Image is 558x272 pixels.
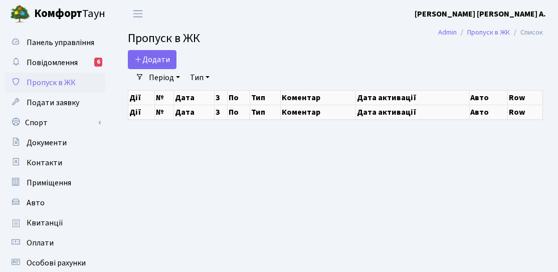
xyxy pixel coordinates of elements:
th: Row [508,90,543,105]
a: Період [145,69,184,86]
a: Спорт [5,113,105,133]
a: Панель управління [5,33,105,53]
th: Дії [128,90,155,105]
a: Пропуск в ЖК [467,27,510,38]
li: Список [510,27,543,38]
th: Дата [174,105,215,119]
span: Повідомлення [27,57,78,68]
th: Дата активації [355,90,469,105]
a: Авто [5,193,105,213]
span: Контакти [27,157,62,168]
th: По [227,90,250,105]
a: Приміщення [5,173,105,193]
a: Подати заявку [5,93,105,113]
th: З [214,105,227,119]
a: Пропуск в ЖК [5,73,105,93]
th: Тип [250,105,280,119]
span: Пропуск в ЖК [27,77,76,88]
th: № [155,90,174,105]
span: Оплати [27,237,54,248]
th: Дата [174,90,215,105]
th: Авто [469,90,508,105]
th: По [227,105,250,119]
nav: breadcrumb [423,22,558,43]
span: Авто [27,197,45,208]
a: Квитанції [5,213,105,233]
span: Додати [134,54,170,65]
th: № [155,105,174,119]
th: Дата активації [355,105,469,119]
b: Комфорт [34,6,82,22]
b: [PERSON_NAME] [PERSON_NAME] А. [415,9,546,20]
span: Особові рахунки [27,257,86,268]
th: Дії [128,105,155,119]
th: З [214,90,227,105]
span: Приміщення [27,177,71,188]
button: Переключити навігацію [125,6,150,22]
a: Додати [128,50,176,69]
span: Панель управління [27,37,94,48]
span: Пропуск в ЖК [128,30,200,47]
a: Оплати [5,233,105,253]
a: [PERSON_NAME] [PERSON_NAME] А. [415,8,546,20]
th: Коментар [280,105,355,119]
a: Повідомлення6 [5,53,105,73]
a: Контакти [5,153,105,173]
span: Подати заявку [27,97,79,108]
th: Авто [469,105,508,119]
span: Документи [27,137,67,148]
th: Тип [250,90,280,105]
a: Тип [186,69,214,86]
th: Коментар [280,90,355,105]
span: Квитанції [27,217,63,228]
th: Row [508,105,543,119]
span: Таун [34,6,105,23]
a: Документи [5,133,105,153]
a: Admin [438,27,457,38]
img: logo.png [10,4,30,24]
div: 6 [94,58,102,67]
